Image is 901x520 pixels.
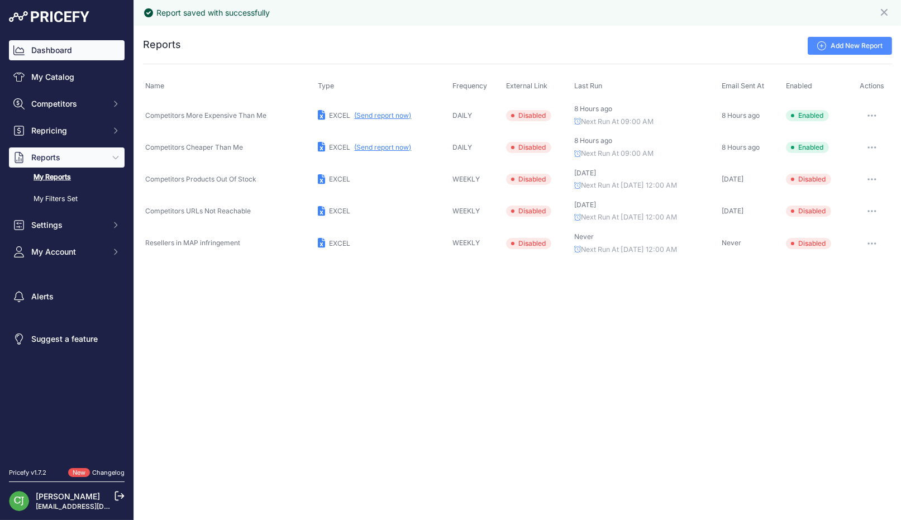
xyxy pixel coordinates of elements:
[574,169,596,177] span: [DATE]
[9,287,125,307] a: Alerts
[574,232,594,241] span: Never
[31,125,104,136] span: Repricing
[145,111,266,120] span: Competitors More Expensive Than Me
[722,175,743,183] span: [DATE]
[9,215,125,235] button: Settings
[9,329,125,349] a: Suggest a feature
[860,82,884,90] span: Actions
[145,82,164,90] span: Name
[879,4,892,18] button: Close
[574,117,717,127] p: Next Run At 09:00 AM
[9,121,125,141] button: Repricing
[9,11,89,22] img: Pricefy Logo
[145,143,243,151] span: Competitors Cheaper Than Me
[145,175,256,183] span: Competitors Products Out Of Stock
[452,111,472,120] span: DAILY
[145,207,251,215] span: Competitors URLs Not Reachable
[722,207,743,215] span: [DATE]
[786,110,829,121] span: Enabled
[9,168,125,187] a: My Reports
[9,94,125,114] button: Competitors
[786,238,831,249] span: Disabled
[786,82,812,90] span: Enabled
[506,238,551,249] span: Disabled
[329,239,350,247] span: EXCEL
[354,143,411,152] button: (Send report now)
[452,238,480,247] span: WEEKLY
[143,37,181,53] h2: Reports
[9,147,125,168] button: Reports
[329,207,350,215] span: EXCEL
[506,142,551,153] span: Disabled
[329,111,350,120] span: EXCEL
[329,143,350,151] span: EXCEL
[9,40,125,60] a: Dashboard
[9,67,125,87] a: My Catalog
[9,189,125,209] a: My Filters Set
[722,143,760,151] span: 8 Hours ago
[452,175,480,183] span: WEEKLY
[318,82,334,90] span: Type
[574,245,717,255] p: Next Run At [DATE] 12:00 AM
[9,40,125,455] nav: Sidebar
[786,206,831,217] span: Disabled
[36,502,152,511] a: [EMAIL_ADDRESS][DOMAIN_NAME]
[506,82,547,90] span: External Link
[452,143,472,151] span: DAILY
[31,246,104,257] span: My Account
[722,111,760,120] span: 8 Hours ago
[574,149,717,159] p: Next Run At 09:00 AM
[145,238,240,247] span: Resellers in MAP infringement
[452,207,480,215] span: WEEKLY
[9,242,125,262] button: My Account
[36,492,100,501] a: [PERSON_NAME]
[574,136,612,145] span: 8 Hours ago
[722,238,741,247] span: Never
[574,180,717,191] p: Next Run At [DATE] 12:00 AM
[452,82,487,90] span: Frequency
[9,468,46,478] div: Pricefy v1.7.2
[329,175,350,183] span: EXCEL
[574,212,717,223] p: Next Run At [DATE] 12:00 AM
[31,98,104,109] span: Competitors
[31,152,104,163] span: Reports
[156,7,270,18] div: Report saved with successfully
[808,37,892,55] a: Add New Report
[574,82,602,90] span: Last Run
[786,174,831,185] span: Disabled
[31,220,104,231] span: Settings
[92,469,125,476] a: Changelog
[722,82,764,90] span: Email Sent At
[786,142,829,153] span: Enabled
[506,110,551,121] span: Disabled
[354,111,411,120] button: (Send report now)
[506,206,551,217] span: Disabled
[506,174,551,185] span: Disabled
[574,201,596,209] span: [DATE]
[574,104,612,113] span: 8 Hours ago
[68,468,90,478] span: New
